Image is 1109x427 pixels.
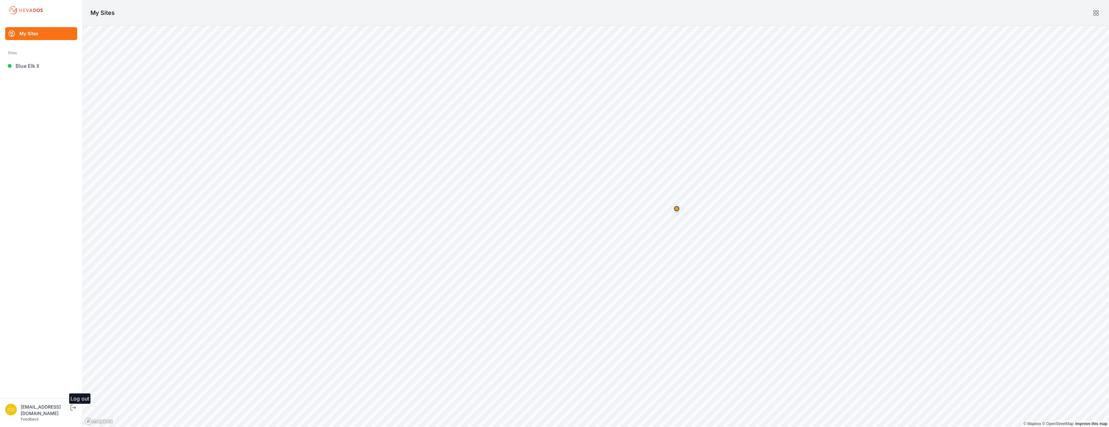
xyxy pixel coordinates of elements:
[85,418,113,425] a: Mapbox logo
[8,5,44,16] img: Nevados
[5,27,77,40] a: My Sites
[5,404,17,415] img: controlroomoperator@invenergy.com
[21,417,39,422] a: Feedback
[670,202,683,215] div: Map marker
[1075,422,1107,426] a: Map feedback
[21,404,69,417] div: [EMAIL_ADDRESS][DOMAIN_NAME]
[1023,422,1041,426] a: Mapbox
[90,8,115,17] h1: My Sites
[5,59,77,72] a: Blue Elk II
[1042,422,1073,426] a: OpenStreetMap
[8,49,75,57] div: Sites
[83,26,1109,427] canvas: Map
